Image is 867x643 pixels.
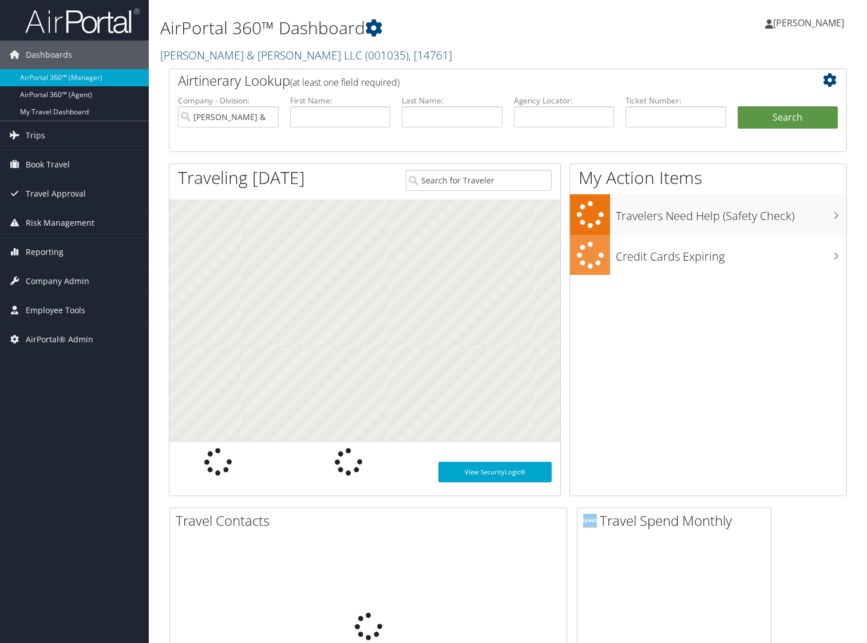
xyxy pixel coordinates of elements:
[438,462,552,482] a: View SecurityLogic®
[178,166,305,190] h1: Traveling [DATE]
[26,41,72,69] span: Dashboards
[26,296,85,325] span: Employee Tools
[178,71,781,90] h2: Airtinerary Lookup
[176,511,567,530] h2: Travel Contacts
[26,325,93,354] span: AirPortal® Admin
[365,47,409,63] span: ( 001035 )
[26,150,70,179] span: Book Travel
[409,47,452,63] span: , [ 14761 ]
[26,238,64,266] span: Reporting
[583,511,771,530] h2: Travel Spend Monthly
[290,95,391,106] label: First Name:
[625,95,726,106] label: Ticket Number:
[616,243,846,265] h3: Credit Cards Expiring
[402,95,502,106] label: Last Name:
[570,194,846,235] a: Travelers Need Help (Safety Check)
[570,166,846,190] h1: My Action Items
[160,47,452,63] a: [PERSON_NAME] & [PERSON_NAME] LLC
[25,7,140,34] img: airportal-logo.png
[514,95,615,106] label: Agency Locator:
[178,95,279,106] label: Company - Division:
[583,514,597,528] img: domo-logo.png
[26,267,89,295] span: Company Admin
[773,17,844,29] span: [PERSON_NAME]
[26,121,45,150] span: Trips
[765,6,856,40] a: [PERSON_NAME]
[26,179,86,208] span: Travel Approval
[160,16,624,40] h1: AirPortal 360™ Dashboard
[616,202,846,224] h3: Travelers Need Help (Safety Check)
[738,106,838,129] button: Search
[26,209,94,237] span: Risk Management
[290,76,399,89] span: (at least one field required)
[570,235,846,275] a: Credit Cards Expiring
[406,170,552,191] input: Search for Traveler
